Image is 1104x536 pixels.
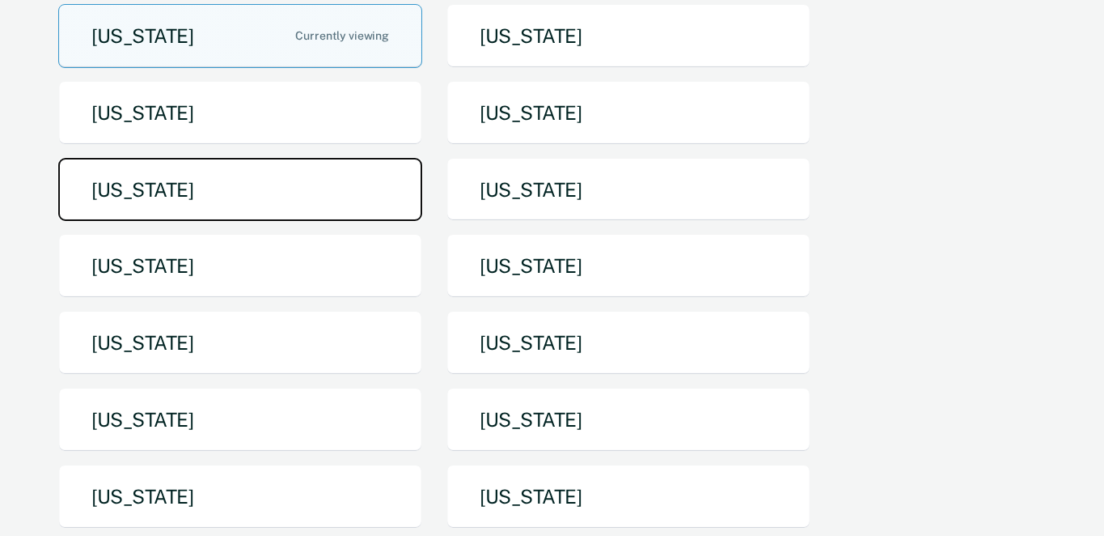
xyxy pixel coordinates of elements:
button: [US_STATE] [58,311,422,375]
button: [US_STATE] [58,465,422,529]
button: [US_STATE] [446,234,810,298]
button: [US_STATE] [446,465,810,529]
button: [US_STATE] [58,234,422,298]
button: [US_STATE] [58,158,422,222]
button: [US_STATE] [58,4,422,68]
button: [US_STATE] [58,81,422,145]
button: [US_STATE] [446,388,810,452]
button: [US_STATE] [446,311,810,375]
button: [US_STATE] [446,4,810,68]
button: [US_STATE] [446,158,810,222]
button: [US_STATE] [58,388,422,452]
button: [US_STATE] [446,81,810,145]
